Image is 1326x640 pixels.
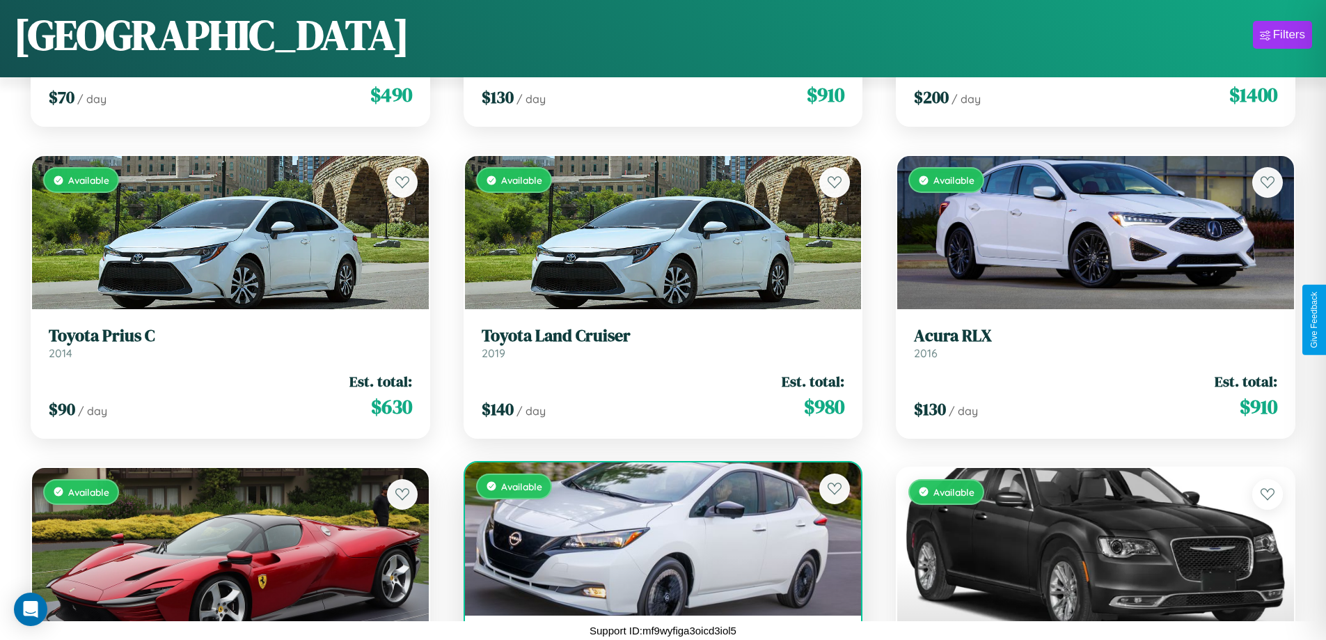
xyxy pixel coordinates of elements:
[78,404,107,418] span: / day
[1215,371,1277,391] span: Est. total:
[49,398,75,421] span: $ 90
[933,486,974,498] span: Available
[77,92,106,106] span: / day
[933,174,974,186] span: Available
[914,346,938,360] span: 2016
[1229,81,1277,109] span: $ 1400
[501,174,542,186] span: Available
[482,346,505,360] span: 2019
[952,92,981,106] span: / day
[949,404,978,418] span: / day
[914,398,946,421] span: $ 130
[516,404,546,418] span: / day
[371,393,412,421] span: $ 630
[1309,292,1319,348] div: Give Feedback
[349,371,412,391] span: Est. total:
[1240,393,1277,421] span: $ 910
[49,86,74,109] span: $ 70
[914,326,1277,346] h3: Acura RLX
[14,6,409,63] h1: [GEOGRAPHIC_DATA]
[482,86,514,109] span: $ 130
[482,326,845,360] a: Toyota Land Cruiser2019
[49,326,412,346] h3: Toyota Prius C
[49,326,412,360] a: Toyota Prius C2014
[782,371,844,391] span: Est. total:
[1253,21,1312,49] button: Filters
[804,393,844,421] span: $ 980
[68,486,109,498] span: Available
[590,621,736,640] p: Support ID: mf9wyfiga3oicd3iol5
[49,346,72,360] span: 2014
[14,593,47,626] div: Open Intercom Messenger
[1273,28,1305,42] div: Filters
[68,174,109,186] span: Available
[370,81,412,109] span: $ 490
[914,86,949,109] span: $ 200
[914,326,1277,360] a: Acura RLX2016
[482,326,845,346] h3: Toyota Land Cruiser
[516,92,546,106] span: / day
[501,481,542,492] span: Available
[482,398,514,421] span: $ 140
[807,81,844,109] span: $ 910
